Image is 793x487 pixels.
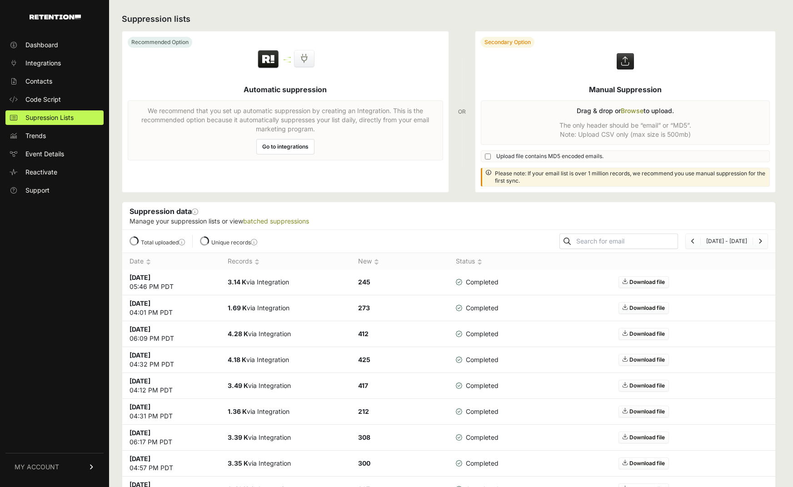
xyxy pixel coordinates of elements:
a: Download file [618,406,669,417]
div: OR [458,31,466,193]
strong: [DATE] [130,429,150,437]
a: MY ACCOUNT [5,453,104,481]
a: Previous [691,238,695,244]
span: Trends [25,131,46,140]
strong: 1.69 K [228,304,247,312]
img: no_sort-eaf950dc5ab64cae54d48a5578032e96f70b2ecb7d747501f34c8f2db400fb66.gif [254,258,259,265]
td: 04:01 PM PDT [122,295,220,321]
img: no_sort-eaf950dc5ab64cae54d48a5578032e96f70b2ecb7d747501f34c8f2db400fb66.gif [146,258,151,265]
strong: 3.14 K [228,278,246,286]
a: Trends [5,129,104,143]
div: Suppression data [122,202,775,229]
strong: 425 [358,356,370,363]
th: Records [220,253,351,270]
strong: [DATE] [130,403,150,411]
a: Download file [618,380,669,392]
span: Reactivate [25,168,57,177]
input: Search for email [574,235,678,248]
strong: 3.49 K [228,382,248,389]
td: 04:32 PM PDT [122,347,220,373]
span: Completed [456,303,499,313]
strong: 3.35 K [228,459,248,467]
p: Manage your suppression lists or view [130,217,768,226]
span: Integrations [25,59,61,68]
td: 04:31 PM PDT [122,399,220,425]
td: 04:57 PM PDT [122,451,220,477]
td: via Integration [220,451,351,477]
a: Download file [618,302,669,314]
strong: 4.18 K [228,356,246,363]
strong: 4.28 K [228,330,248,338]
a: Event Details [5,147,104,161]
td: 06:09 PM PDT [122,321,220,347]
a: batched suppressions [243,217,309,225]
a: Download file [618,328,669,340]
th: Status [449,253,514,270]
span: Completed [456,355,499,364]
img: no_sort-eaf950dc5ab64cae54d48a5578032e96f70b2ecb7d747501f34c8f2db400fb66.gif [374,258,379,265]
li: [DATE] - [DATE] [700,238,753,245]
img: Retention [257,50,280,70]
strong: [DATE] [130,299,150,307]
td: via Integration [220,269,351,295]
nav: Page navigation [685,234,768,249]
strong: 212 [358,407,369,415]
th: New [351,253,449,270]
span: Completed [456,329,499,338]
th: Date [122,253,220,270]
span: MY ACCOUNT [15,462,59,472]
a: Supression Lists [5,110,104,125]
strong: 417 [358,382,368,389]
td: via Integration [220,347,351,373]
strong: [DATE] [130,351,150,359]
strong: 273 [358,304,370,312]
span: Dashboard [25,40,58,50]
strong: [DATE] [130,325,150,333]
a: Download file [618,457,669,469]
a: Contacts [5,74,104,89]
input: Upload file contains MD5 encoded emails. [485,154,491,159]
span: Completed [456,381,499,390]
h5: Automatic suppression [244,84,327,95]
img: no_sort-eaf950dc5ab64cae54d48a5578032e96f70b2ecb7d747501f34c8f2db400fb66.gif [477,258,482,265]
span: Support [25,186,50,195]
strong: [DATE] [130,455,150,462]
a: Code Script [5,92,104,107]
a: Support [5,183,104,198]
label: Total uploaded [141,239,185,246]
span: Upload file contains MD5 encoded emails. [496,153,603,160]
a: Download file [618,354,669,366]
strong: [DATE] [130,273,150,281]
td: via Integration [220,321,351,347]
td: via Integration [220,399,351,425]
img: integration [284,59,291,60]
span: Code Script [25,95,61,104]
a: Reactivate [5,165,104,179]
td: via Integration [220,295,351,321]
strong: 300 [358,459,370,467]
span: Completed [456,278,499,287]
span: Event Details [25,149,64,159]
img: Retention.com [30,15,81,20]
strong: 245 [358,278,370,286]
td: 06:17 PM PDT [122,425,220,451]
td: 04:12 PM PDT [122,373,220,399]
span: Supression Lists [25,113,74,122]
a: Integrations [5,56,104,70]
span: Completed [456,433,499,442]
strong: 308 [358,433,370,441]
strong: [DATE] [130,377,150,385]
a: Download file [618,432,669,443]
span: Completed [456,459,499,468]
a: Next [758,238,762,244]
p: We recommend that you set up automatic suppression by creating an Integration. This is the recomm... [134,106,437,134]
span: Contacts [25,77,52,86]
img: integration [284,61,291,63]
strong: 3.39 K [228,433,248,441]
span: Completed [456,407,499,416]
strong: 1.36 K [228,407,247,415]
h2: Suppression lists [122,13,776,25]
a: Dashboard [5,38,104,52]
label: Unique records [211,239,257,246]
td: via Integration [220,373,351,399]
